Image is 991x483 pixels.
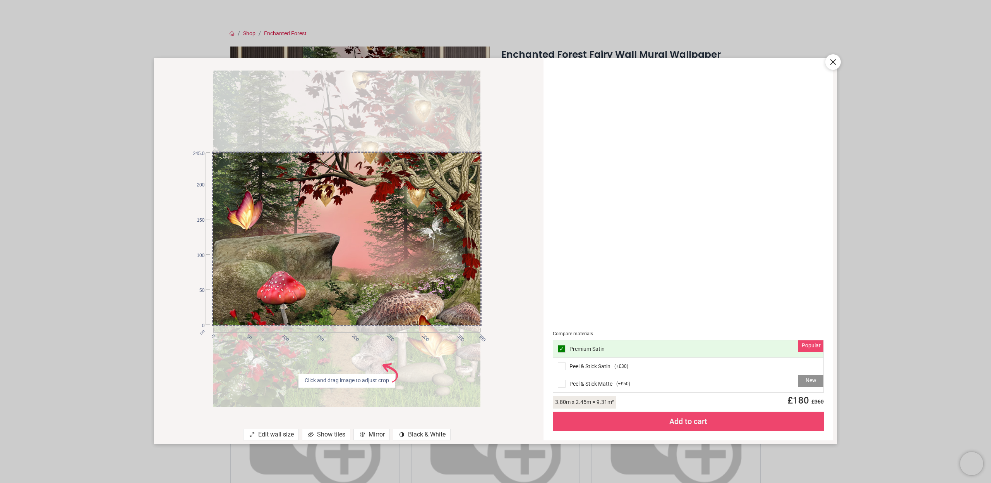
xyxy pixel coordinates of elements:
span: 50 [190,287,204,294]
div: Popular [798,340,823,352]
div: Add to cart [553,412,824,431]
span: £ 360 [809,398,824,405]
span: 100 [190,252,204,259]
span: 50 [245,333,250,338]
span: 100 [280,333,285,338]
span: ( +£50 ) [616,381,630,387]
span: 150 [315,333,321,338]
span: 200 [190,182,204,188]
span: 245.0 [190,150,204,157]
span: 150 [190,217,204,224]
div: Black & White [393,429,451,440]
span: cm [199,329,206,335]
span: ✓ [559,346,564,352]
div: Mirror [353,429,390,440]
iframe: Brevo live chat [960,452,983,475]
div: New [798,375,823,387]
span: 300 [421,333,426,338]
div: Compare materials [553,331,824,337]
span: Click and drag image to adjust crop [302,377,392,385]
span: 350 [456,333,461,338]
span: ( +£30 ) [614,363,628,370]
span: £ 180 [783,395,824,406]
span: 0 [190,323,204,329]
span: 200 [350,333,355,338]
span: 0 [210,333,215,338]
div: Edit wall size [243,429,299,440]
div: Show tiles [302,429,350,440]
div: Peel & Stick Matte [553,375,823,392]
span: 250 [386,333,391,338]
div: Premium Satin [553,340,823,358]
span: 380 [477,333,482,338]
div: 3.80 m x 2.45 m = 9.31 m² [553,396,616,409]
div: Peel & Stick Satin [553,358,823,375]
